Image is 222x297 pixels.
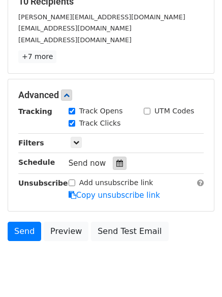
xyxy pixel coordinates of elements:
iframe: Chat Widget [171,248,222,297]
h5: Advanced [18,90,204,101]
strong: Filters [18,139,44,147]
strong: Schedule [18,158,55,166]
label: Track Opens [79,106,123,116]
a: +7 more [18,50,56,63]
small: [EMAIL_ADDRESS][DOMAIN_NAME] [18,24,132,32]
a: Copy unsubscribe link [69,191,160,200]
small: [EMAIL_ADDRESS][DOMAIN_NAME] [18,36,132,44]
strong: Unsubscribe [18,179,68,187]
label: UTM Codes [154,106,194,116]
a: Send Test Email [91,222,168,241]
span: Send now [69,159,106,168]
strong: Tracking [18,107,52,115]
a: Preview [44,222,88,241]
small: [PERSON_NAME][EMAIL_ADDRESS][DOMAIN_NAME] [18,13,185,21]
label: Track Clicks [79,118,121,129]
label: Add unsubscribe link [79,177,153,188]
a: Send [8,222,41,241]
